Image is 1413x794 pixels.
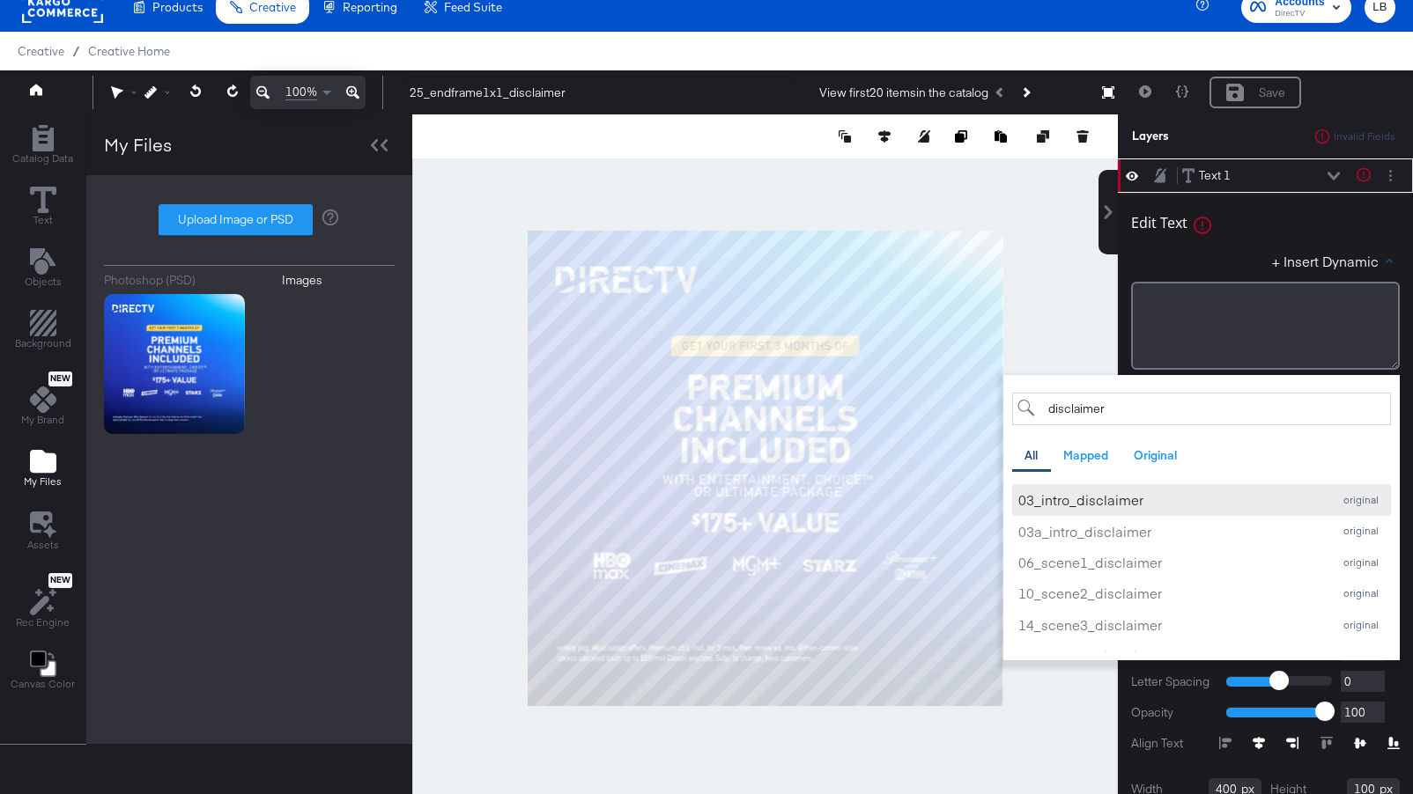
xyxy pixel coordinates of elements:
[16,615,70,629] span: Rec Engine
[1018,646,1323,665] div: 18_scene4_disclaimer
[24,474,62,489] span: My Files
[1381,166,1400,185] button: Layer Options
[4,306,82,357] button: Add Rectangle
[104,272,196,289] div: Photoshop (PSD)
[1063,447,1108,464] div: Mapped
[5,569,80,635] button: NewRec Engine
[104,272,269,289] button: Photoshop (PSD)
[12,151,73,165] span: Catalog Data
[1012,547,1391,577] button: 06_scene1_disclaimeroriginal
[1336,619,1385,631] div: original
[1272,252,1400,270] button: + Insert Dynamic
[1336,494,1385,506] div: original
[1336,556,1385,569] div: original
[11,368,75,433] button: NewMy Brand
[1012,484,1391,515] button: 03_intro_disclaimeroriginal
[1336,650,1385,662] div: original
[1012,577,1391,608] button: 10_scene2_disclaimeroriginal
[1131,735,1219,752] label: Align Text
[1012,516,1391,547] button: 03a_intro_disclaimeroriginal
[14,244,72,294] button: Add Text
[1013,77,1038,108] button: Next Product
[2,121,84,171] button: Add Rectangle
[1012,640,1391,671] button: 18_scene4_disclaimeroriginal
[27,538,59,552] span: Assets
[1025,447,1038,464] div: All
[995,130,1007,143] svg: Paste image
[64,44,88,58] span: /
[955,128,973,145] button: Copy image
[21,413,64,427] span: My Brand
[1336,587,1385,599] div: original
[1018,553,1323,571] div: 06_scene1_disclaimer
[282,272,396,289] button: Images
[104,132,172,158] div: My Files
[282,272,322,289] div: Images
[18,44,64,58] span: Creative
[15,336,71,350] span: Background
[1199,167,1231,184] div: Text 1
[1132,128,1312,144] div: Layers
[1018,584,1323,602] div: 10_scene2_disclaimer
[25,275,62,289] span: Objects
[1131,704,1213,721] label: Opacity
[285,84,317,100] span: 100%
[1131,214,1187,232] div: Edit Text
[1181,166,1232,185] button: Text 1
[1012,393,1391,425] input: Search for field
[11,677,75,691] span: Canvas Color
[48,575,72,586] span: New
[1333,130,1400,143] div: Invalid Fields
[13,445,72,495] button: Add Files
[1012,609,1391,640] button: 14_scene3_disclaimeroriginal
[1275,7,1325,21] span: DirecTV
[33,213,53,227] span: Text
[1018,522,1323,540] div: 03a_intro_disclaimer
[48,373,72,385] span: New
[17,506,70,557] button: Assets
[1134,447,1177,464] div: Original
[88,44,170,58] a: Creative Home
[955,130,967,143] svg: Copy image
[819,85,988,101] div: View first 20 items in the catalog
[1018,490,1323,509] div: 03_intro_disclaimer
[1018,615,1323,634] div: 14_scene3_disclaimer
[995,128,1012,145] button: Paste image
[1131,673,1213,690] label: Letter Spacing
[1336,525,1385,537] div: original
[19,182,67,232] button: Text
